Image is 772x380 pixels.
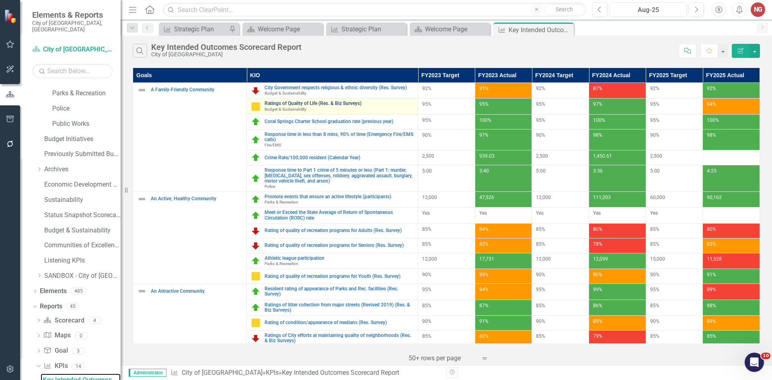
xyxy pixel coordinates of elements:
[610,2,687,17] button: Aug-25
[707,117,719,123] span: 100%
[52,104,121,113] a: Police
[707,333,716,339] span: 85%
[251,226,261,236] img: Below Plan
[422,210,430,216] span: Yes
[479,195,494,200] span: 47,526
[32,45,113,54] a: City of [GEOGRAPHIC_DATA]
[422,272,431,277] span: 90%
[479,333,489,339] span: 82%
[425,24,488,34] div: Welcome Page
[751,2,765,17] button: NG
[265,155,414,160] a: Crime Rate/100,000 resident (Calendar Year)
[479,241,489,247] span: 82%
[479,101,489,107] span: 95%
[251,287,261,296] img: On Target
[151,51,302,58] div: City of [GEOGRAPHIC_DATA]
[650,256,665,262] span: 15,000
[258,24,321,34] div: Welcome Page
[650,195,665,200] span: 60,000
[174,24,227,34] div: Strategic Plan
[44,195,121,205] a: Sustainability
[52,119,121,129] a: Public Works
[745,353,764,372] iframe: Intercom live chat
[75,332,88,339] div: 0
[265,101,414,106] a: Ratings of Quality of Life (Res. & Biz Surveys)
[44,180,121,189] a: Economic Development Office
[536,153,548,159] span: 2,500
[761,353,770,359] span: 10
[133,284,247,346] td: Double-Click to Edit Right Click for Context Menu
[422,101,431,107] span: 95%
[72,347,85,354] div: 3
[479,226,489,232] span: 84%
[341,24,404,34] div: Strategic Plan
[133,83,247,192] td: Double-Click to Edit Right Click for Context Menu
[593,195,611,200] span: 111,203
[593,153,612,159] span: 1,450.61
[650,241,659,247] span: 85%
[265,200,298,204] span: Parks & Recreation
[44,241,121,250] a: Communities of Excellence
[4,9,18,23] img: ClearPoint Strategy
[266,369,279,376] a: KPIs
[251,318,261,328] img: Caution
[593,168,603,174] span: 3:36
[40,287,67,296] a: Elements
[422,86,431,91] span: 92%
[479,153,495,159] span: 939.03
[593,272,602,277] span: 90%
[593,210,601,216] span: Yes
[536,86,545,91] span: 92%
[479,86,489,91] span: 91%
[247,99,418,114] td: Double-Click to Edit Right Click for Context Menu
[479,210,487,216] span: Yes
[251,195,261,204] img: On Target
[44,165,121,174] a: Archives
[650,101,659,107] span: 95%
[40,302,62,311] a: Reports
[251,174,261,183] img: On Target
[151,43,302,51] div: Key Intended Outcomes Scorecard Report
[43,316,84,325] a: Scorecard
[265,210,414,220] a: Meet or Exceed the State Average of Return of Spontaneous Circulation (ROSC) rate
[251,211,261,220] img: On Target
[593,256,608,262] span: 12,099
[422,226,431,232] span: 85%
[707,101,716,107] span: 94%
[593,318,602,324] span: 89%
[422,132,431,138] span: 90%
[422,195,437,200] span: 12,000
[479,132,489,138] span: 97%
[422,241,431,247] span: 85%
[247,129,418,150] td: Double-Click to Edit Right Click for Context Menu
[650,318,659,324] span: 90%
[536,168,546,174] span: 5:00
[163,3,586,17] input: Search ClearPoint...
[32,20,113,33] small: City of [GEOGRAPHIC_DATA], [GEOGRAPHIC_DATA]
[251,241,261,251] img: Below Plan
[650,287,659,292] span: 95%
[170,368,440,378] div: » »
[282,369,399,376] div: Key Intended Outcomes Scorecard Report
[707,86,716,91] span: 92%
[536,226,545,232] span: 85%
[650,168,660,174] span: 5:00
[593,241,602,247] span: 78%
[536,132,545,138] span: 90%
[251,135,261,145] img: On Target
[612,5,684,15] div: Aug-25
[265,320,414,325] a: Rating of condition/appearance of medians (Res. Survey)
[251,86,261,95] img: Below Plan
[707,195,722,200] span: 90,162
[536,333,545,339] span: 85%
[88,317,101,324] div: 4
[593,303,602,308] span: 86%
[328,24,404,34] a: Strategic Plan
[479,303,489,308] span: 87%
[265,143,281,147] span: Fire/EMS
[265,228,414,233] a: Rating of quality of recreation programs for Adults (Res. Survey)
[536,318,545,324] span: 90%
[479,117,491,123] span: 100%
[536,256,551,262] span: 12,000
